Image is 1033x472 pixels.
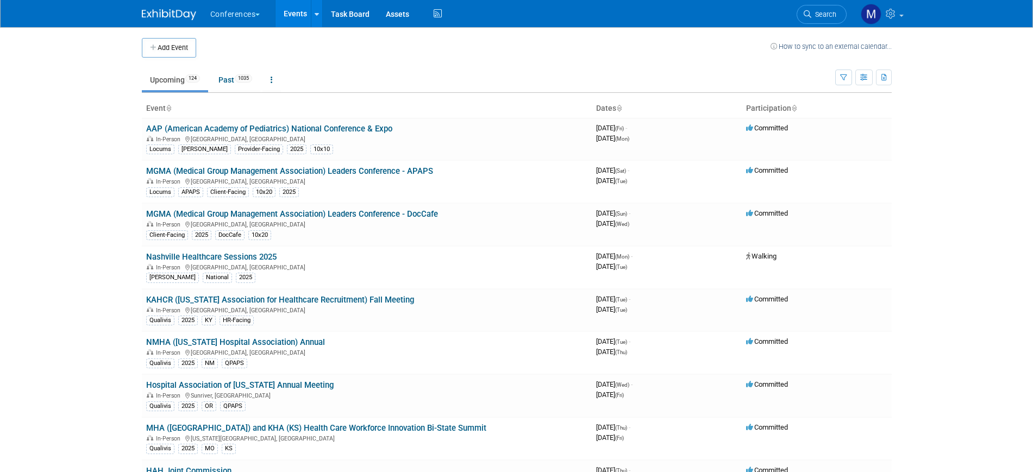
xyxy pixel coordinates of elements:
span: [DATE] [596,380,633,388]
a: Sort by Start Date [616,104,622,112]
div: HR-Facing [220,316,254,325]
a: Sort by Participation Type [791,104,797,112]
span: [DATE] [596,391,624,399]
img: In-Person Event [147,221,153,226]
div: DocCafe [215,230,245,240]
div: QPAPS [220,401,246,411]
div: [PERSON_NAME] [146,273,199,282]
img: In-Person Event [147,307,153,312]
span: Committed [746,337,788,345]
div: Provider-Facing [235,144,283,154]
div: Locums [146,187,174,197]
div: Client-Facing [207,187,249,197]
div: Qualivis [146,358,174,368]
div: OR [202,401,216,411]
span: - [625,124,627,132]
a: How to sync to an external calendar... [771,42,892,51]
img: In-Person Event [147,178,153,184]
span: Committed [746,423,788,431]
span: (Sat) [615,168,626,174]
div: APAPS [178,187,203,197]
a: MGMA (Medical Group Management Association) Leaders Conference - APAPS [146,166,433,176]
span: In-Person [156,178,184,185]
a: Upcoming124 [142,70,208,90]
img: ExhibitDay [142,9,196,20]
span: (Wed) [615,382,629,388]
span: [DATE] [596,262,627,270]
span: [DATE] [596,305,627,313]
div: Locums [146,144,174,154]
span: [DATE] [596,252,633,260]
div: Client-Facing [146,230,188,240]
span: (Tue) [615,178,627,184]
span: In-Person [156,307,184,314]
div: 2025 [192,230,211,240]
div: 2025 [287,144,306,154]
span: (Mon) [615,136,629,142]
div: [GEOGRAPHIC_DATA], [GEOGRAPHIC_DATA] [146,177,587,185]
span: - [628,166,629,174]
div: 10x20 [253,187,276,197]
a: Search [797,5,847,24]
button: Add Event [142,38,196,58]
span: (Thu) [615,349,627,355]
span: [DATE] [596,295,630,303]
a: MHA ([GEOGRAPHIC_DATA]) and KHA (KS) Health Care Workforce Innovation Bi-State Summit [146,423,486,433]
span: [DATE] [596,166,629,174]
span: (Tue) [615,339,627,345]
div: QPAPS [222,358,247,368]
span: (Fri) [615,392,624,398]
span: [DATE] [596,423,630,431]
span: (Sun) [615,211,627,217]
div: [GEOGRAPHIC_DATA], [GEOGRAPHIC_DATA] [146,262,587,271]
div: 10x10 [310,144,333,154]
div: National [203,273,232,282]
span: - [631,380,633,388]
span: 124 [185,74,200,83]
div: [GEOGRAPHIC_DATA], [GEOGRAPHIC_DATA] [146,305,587,314]
span: [DATE] [596,177,627,185]
div: Qualivis [146,444,174,454]
span: (Tue) [615,297,627,303]
div: 10x20 [248,230,271,240]
a: Hospital Association of [US_STATE] Annual Meeting [146,380,334,390]
th: Participation [742,99,892,118]
img: In-Person Event [147,264,153,269]
span: (Tue) [615,307,627,313]
img: Marygrace LeGros [861,4,881,24]
span: - [629,423,630,431]
div: MO [202,444,218,454]
span: Committed [746,380,788,388]
span: (Thu) [615,425,627,431]
a: AAP (American Academy of Pediatrics) National Conference & Expo [146,124,392,134]
div: [GEOGRAPHIC_DATA], [GEOGRAPHIC_DATA] [146,134,587,143]
a: Nashville Healthcare Sessions 2025 [146,252,277,262]
img: In-Person Event [147,392,153,398]
div: [US_STATE][GEOGRAPHIC_DATA], [GEOGRAPHIC_DATA] [146,433,587,442]
div: [GEOGRAPHIC_DATA], [GEOGRAPHIC_DATA] [146,348,587,356]
a: MGMA (Medical Group Management Association) Leaders Conference - DocCafe [146,209,438,219]
div: Qualivis [146,401,174,411]
div: [GEOGRAPHIC_DATA], [GEOGRAPHIC_DATA] [146,219,587,228]
div: Sunriver, [GEOGRAPHIC_DATA] [146,391,587,399]
a: Past1035 [210,70,260,90]
span: In-Person [156,221,184,228]
div: 2025 [178,401,198,411]
span: (Fri) [615,125,624,131]
a: KAHCR ([US_STATE] Association for Healthcare Recruitment) Fall Meeting [146,295,414,305]
span: Committed [746,295,788,303]
span: In-Person [156,349,184,356]
div: KS [222,444,236,454]
a: NMHA ([US_STATE] Hospital Association) Annual [146,337,325,347]
th: Dates [592,99,742,118]
span: In-Person [156,435,184,442]
span: Walking [746,252,777,260]
th: Event [142,99,592,118]
span: [DATE] [596,337,630,345]
span: [DATE] [596,124,627,132]
span: In-Person [156,392,184,399]
img: In-Person Event [147,136,153,141]
span: [DATE] [596,348,627,356]
span: Committed [746,166,788,174]
img: In-Person Event [147,435,153,440]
